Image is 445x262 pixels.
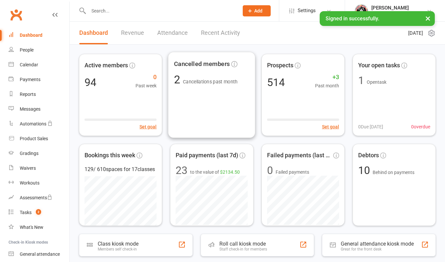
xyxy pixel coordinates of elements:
[20,195,52,200] div: Assessments
[219,247,267,251] div: Staff check-in for members
[9,176,69,190] a: Workouts
[9,57,69,72] a: Calendar
[9,247,69,262] a: General attendance kiosk mode
[371,11,427,17] div: MITREVSKI MARTIAL ARTS
[9,72,69,87] a: Payments
[358,61,400,70] span: Your open tasks
[20,210,32,215] div: Tasks
[85,151,135,160] span: Bookings this week
[20,151,38,156] div: Gradings
[9,190,69,205] a: Assessments
[98,247,138,251] div: Members self check-in
[243,5,271,16] button: Add
[176,165,187,176] div: 23
[408,29,423,37] span: [DATE]
[20,225,43,230] div: What's New
[20,62,38,67] div: Calendar
[9,117,69,131] a: Automations
[20,136,48,141] div: Product Sales
[9,28,69,43] a: Dashboard
[341,247,414,251] div: Great for the front desk
[9,87,69,102] a: Reports
[136,82,157,89] span: Past week
[20,33,42,38] div: Dashboard
[267,165,273,176] div: 0
[20,180,39,186] div: Workouts
[371,5,427,11] div: [PERSON_NAME]
[267,77,285,88] div: 514
[20,165,36,171] div: Waivers
[411,123,430,130] span: 0 overdue
[9,43,69,57] a: People
[315,82,339,89] span: Past month
[139,123,157,130] button: Set goal
[20,92,36,97] div: Reports
[79,22,108,44] a: Dashboard
[20,106,40,112] div: Messages
[136,73,157,82] span: 0
[326,15,379,22] span: Signed in successfully.
[9,220,69,235] a: What's New
[9,131,69,146] a: Product Sales
[20,47,34,53] div: People
[20,77,40,82] div: Payments
[183,79,238,85] span: Cancellations past month
[276,168,309,176] span: Failed payments
[201,22,240,44] a: Recent Activity
[358,151,379,160] span: Debtors
[20,121,46,126] div: Automations
[341,241,414,247] div: General attendance kiosk mode
[220,169,240,175] span: $2134.50
[367,79,386,85] span: Open task
[355,4,368,17] img: thumb_image1560256005.png
[267,151,332,160] span: Failed payments (last 30d)
[422,11,434,25] button: ×
[85,165,157,174] div: 129 / 610 spaces for 17 classes
[267,61,293,70] span: Prospects
[9,146,69,161] a: Gradings
[8,7,24,23] a: Clubworx
[358,123,383,130] span: 0 Due [DATE]
[85,61,128,70] span: Active members
[9,102,69,117] a: Messages
[358,164,373,177] span: 10
[85,77,96,88] div: 94
[121,22,144,44] a: Revenue
[322,123,339,130] button: Set goal
[373,170,414,175] span: Behind on payments
[176,151,238,160] span: Paid payments (last 7d)
[87,6,234,15] input: Search...
[98,241,138,247] div: Class kiosk mode
[36,209,41,215] span: 2
[9,161,69,176] a: Waivers
[315,73,339,82] span: +3
[174,59,230,69] span: Cancelled members
[157,22,188,44] a: Attendance
[254,8,262,13] span: Add
[219,241,267,247] div: Roll call kiosk mode
[174,73,183,86] span: 2
[9,205,69,220] a: Tasks 2
[358,75,364,86] div: 1
[20,251,60,257] div: General attendance
[190,168,240,176] span: to the value of
[298,3,316,18] span: Settings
